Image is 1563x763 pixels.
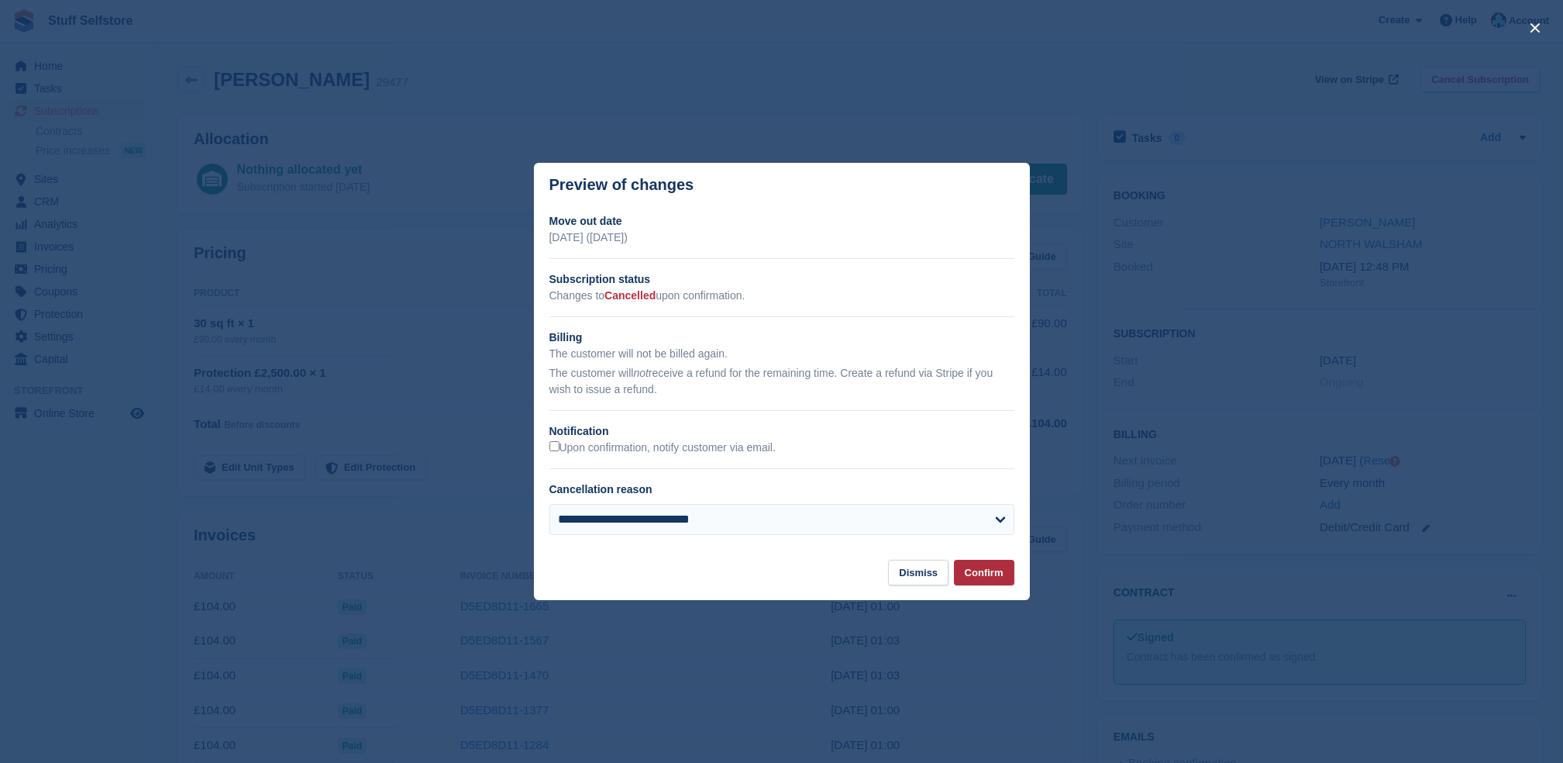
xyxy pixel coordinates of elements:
h2: Move out date [549,213,1014,230]
p: Changes to upon confirmation. [549,288,1014,304]
h2: Billing [549,330,1014,346]
h2: Subscription status [549,271,1014,288]
p: The customer will not be billed again. [549,346,1014,362]
button: Dismiss [888,560,948,585]
button: Confirm [954,560,1014,585]
span: Cancelled [604,289,656,302]
h2: Notification [549,423,1014,440]
button: close [1523,16,1548,40]
p: [DATE] ([DATE]) [549,230,1014,246]
input: Upon confirmation, notify customer via email. [549,441,559,451]
p: Preview of changes [549,176,694,194]
label: Upon confirmation, notify customer via email. [549,441,776,455]
p: The customer will receive a refund for the remaining time. Create a refund via Stripe if you wish... [549,365,1014,398]
em: not [633,367,648,379]
label: Cancellation reason [549,483,652,495]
